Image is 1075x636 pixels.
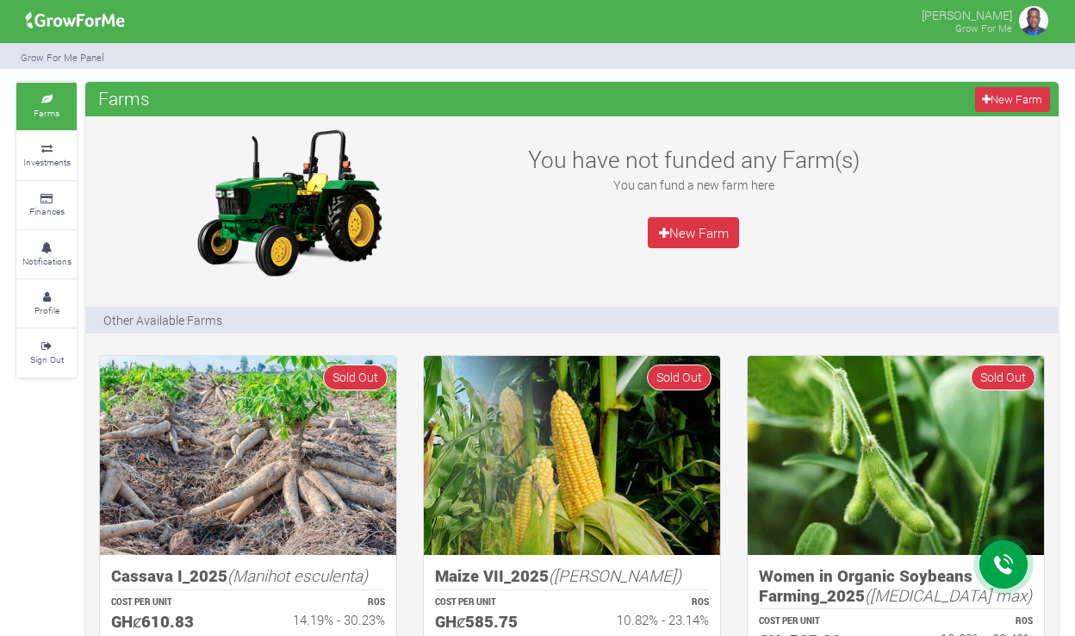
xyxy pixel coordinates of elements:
p: COST PER UNIT [435,596,556,609]
a: New Farm [648,217,739,248]
span: Sold Out [971,365,1035,390]
a: New Farm [975,87,1050,112]
h5: Cassava I_2025 [111,566,385,586]
a: Profile [16,280,77,327]
a: Sign Out [16,329,77,377]
img: growforme image [181,125,396,280]
h5: Maize VII_2025 [435,566,709,586]
i: (Manihot esculenta) [227,564,368,586]
h5: GHȼ610.83 [111,612,233,632]
p: ROS [911,615,1033,628]
img: growforme image [748,356,1044,555]
small: Farms [34,107,59,119]
small: Sign Out [30,353,64,365]
a: Finances [16,182,77,229]
i: ([PERSON_NAME]) [549,564,681,586]
small: Grow For Me Panel [21,51,104,64]
p: COST PER UNIT [759,615,880,628]
p: ROS [587,596,709,609]
small: Profile [34,304,59,316]
img: growforme image [20,3,131,38]
a: Investments [16,132,77,179]
span: Sold Out [323,365,388,390]
p: You can fund a new farm here [506,176,880,194]
p: [PERSON_NAME] [922,3,1012,24]
small: Notifications [22,255,71,267]
h3: You have not funded any Farm(s) [506,146,880,173]
i: ([MEDICAL_DATA] max) [865,584,1032,606]
img: growforme image [424,356,720,555]
h5: GHȼ585.75 [435,612,556,632]
p: COST PER UNIT [111,596,233,609]
span: Farms [94,81,154,115]
small: Finances [29,205,65,217]
img: growforme image [100,356,396,555]
img: growforme image [1016,3,1051,38]
p: Other Available Farms [103,311,222,329]
a: Farms [16,83,77,130]
h6: 14.19% - 30.23% [264,612,385,627]
small: Grow For Me [955,22,1012,34]
h6: 10.82% - 23.14% [587,612,709,627]
h5: Women in Organic Soybeans Farming_2025 [759,566,1033,605]
p: ROS [264,596,385,609]
small: Investments [23,156,71,168]
span: Sold Out [647,365,711,390]
a: Notifications [16,231,77,278]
